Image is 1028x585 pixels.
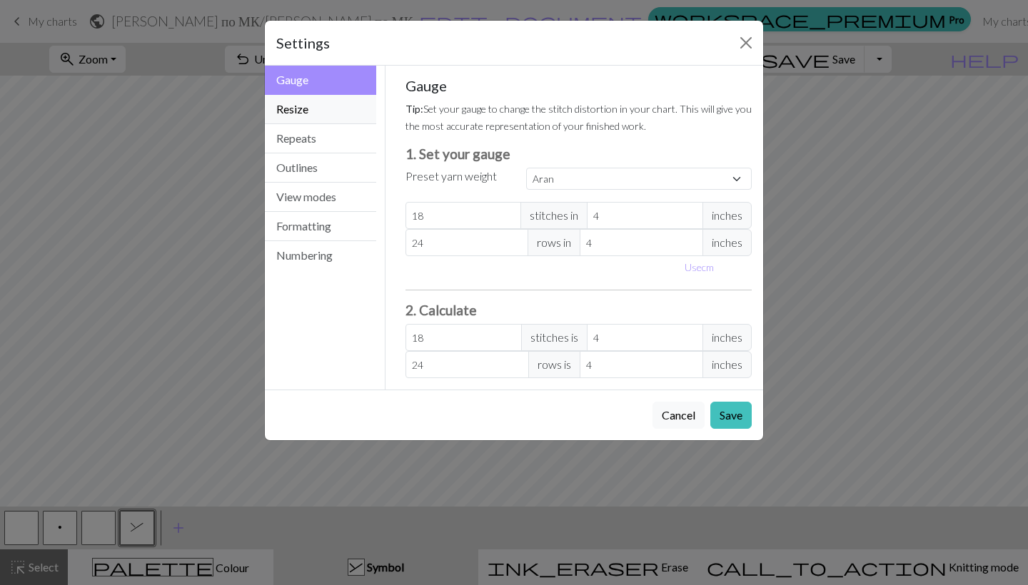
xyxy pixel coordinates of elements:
[520,202,588,229] span: stitches in
[405,77,752,94] h5: Gauge
[405,302,752,318] h3: 2. Calculate
[735,31,757,54] button: Close
[265,124,376,153] button: Repeats
[702,229,752,256] span: inches
[405,146,752,162] h3: 1. Set your gauge
[405,103,423,115] strong: Tip:
[702,202,752,229] span: inches
[702,351,752,378] span: inches
[710,402,752,429] button: Save
[265,183,376,212] button: View modes
[265,66,376,95] button: Gauge
[528,351,580,378] span: rows is
[265,153,376,183] button: Outlines
[265,212,376,241] button: Formatting
[652,402,705,429] button: Cancel
[678,256,720,278] button: Usecm
[702,324,752,351] span: inches
[265,95,376,124] button: Resize
[405,103,752,132] small: Set your gauge to change the stitch distortion in your chart. This will give you the most accurat...
[528,229,580,256] span: rows in
[265,241,376,270] button: Numbering
[521,324,588,351] span: stitches is
[405,168,497,185] label: Preset yarn weight
[276,32,330,54] h5: Settings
